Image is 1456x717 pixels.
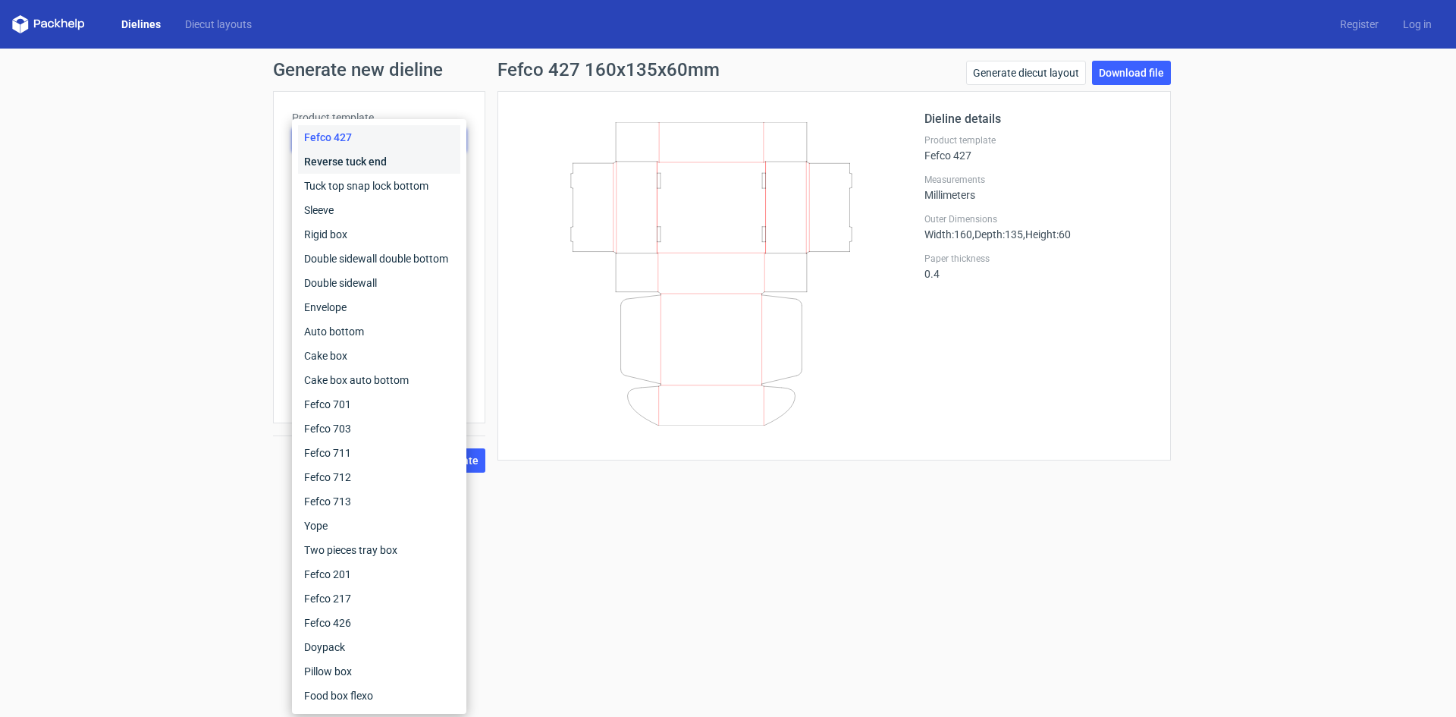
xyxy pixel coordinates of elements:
[298,684,460,708] div: Food box flexo
[298,271,460,295] div: Double sidewall
[972,228,1023,241] span: , Depth : 135
[298,538,460,562] div: Two pieces tray box
[298,247,460,271] div: Double sidewall double bottom
[924,253,1152,280] div: 0.4
[1391,17,1444,32] a: Log in
[924,213,1152,225] label: Outer Dimensions
[966,61,1086,85] a: Generate diecut layout
[298,319,460,344] div: Auto bottom
[298,295,460,319] div: Envelope
[298,392,460,417] div: Fefco 701
[298,514,460,538] div: Yope
[298,611,460,635] div: Fefco 426
[924,110,1152,128] h2: Dieline details
[298,417,460,441] div: Fefco 703
[298,125,460,149] div: Fefco 427
[298,659,460,684] div: Pillow box
[1328,17,1391,32] a: Register
[497,61,720,79] h1: Fefco 427 160x135x60mm
[924,134,1152,162] div: Fefco 427
[298,465,460,489] div: Fefco 712
[924,134,1152,146] label: Product template
[298,198,460,222] div: Sleeve
[109,17,173,32] a: Dielines
[273,61,1183,79] h1: Generate new dieline
[924,228,972,241] span: Width : 160
[924,174,1152,186] label: Measurements
[298,222,460,247] div: Rigid box
[298,586,460,611] div: Fefco 217
[298,635,460,659] div: Doypack
[298,149,460,174] div: Reverse tuck end
[1092,61,1171,85] a: Download file
[298,489,460,514] div: Fefco 713
[173,17,264,32] a: Diecut layouts
[1023,228,1071,241] span: , Height : 60
[924,253,1152,265] label: Paper thickness
[298,174,460,198] div: Tuck top snap lock bottom
[298,344,460,368] div: Cake box
[298,368,460,392] div: Cake box auto bottom
[298,562,460,586] div: Fefco 201
[292,110,466,125] label: Product template
[924,174,1152,201] div: Millimeters
[298,441,460,465] div: Fefco 711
